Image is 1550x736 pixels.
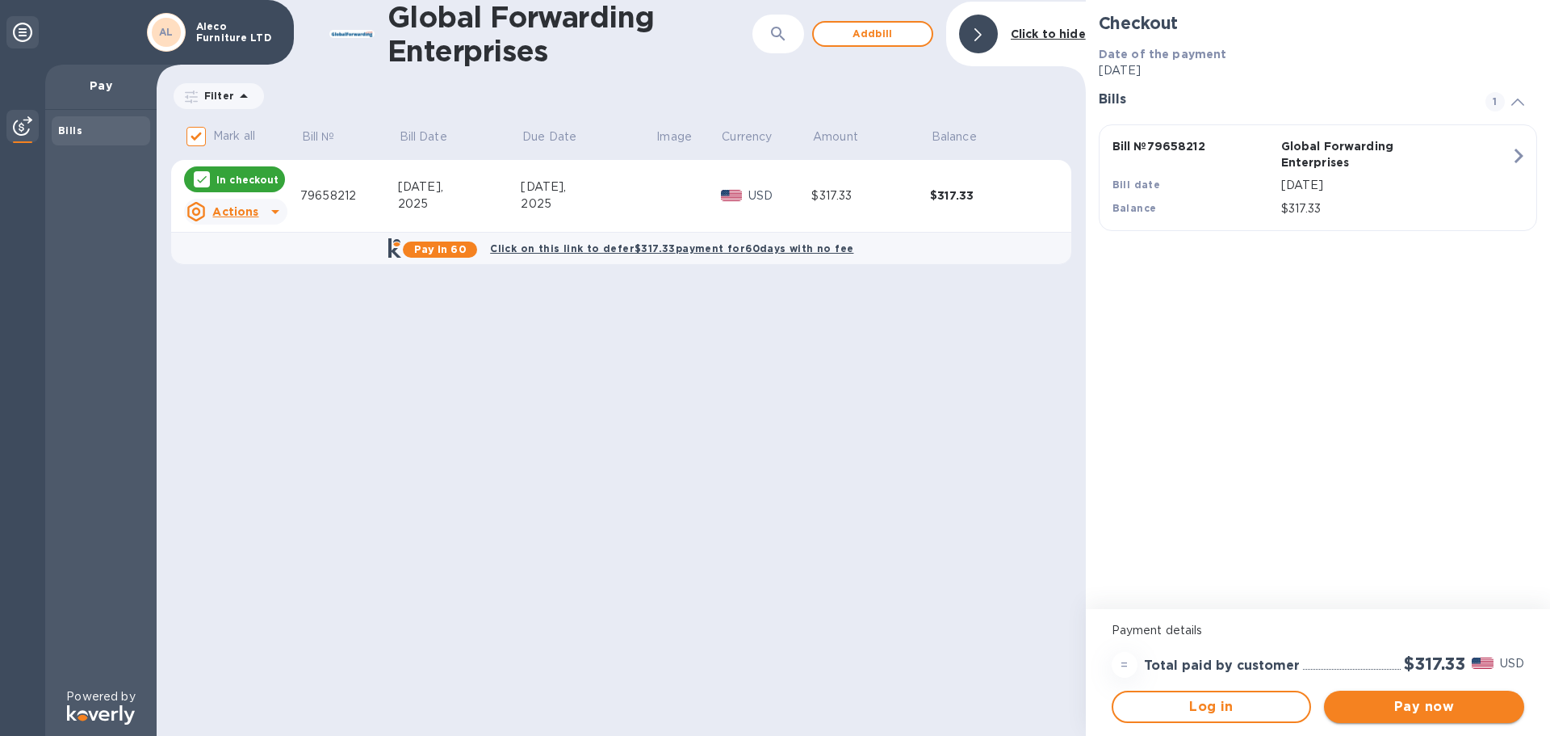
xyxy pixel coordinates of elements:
p: Due Date [522,128,576,145]
p: Amount [813,128,858,145]
p: Mark all [213,128,255,145]
p: Payment details [1112,622,1524,639]
b: Balance [1112,202,1157,214]
p: Image [656,128,692,145]
p: Aleco Furniture LTD [196,21,277,44]
p: In checkout [216,173,279,187]
button: Addbill [812,21,933,47]
h2: Checkout [1099,13,1537,33]
div: $317.33 [930,187,1049,204]
span: Add bill [827,24,919,44]
span: Pay now [1337,697,1511,717]
span: 1 [1485,92,1505,111]
button: Pay now [1324,691,1524,723]
b: Pay in 60 [414,243,467,255]
b: Bill date [1112,179,1161,191]
p: Bill Date [400,128,447,145]
div: $317.33 [811,187,930,204]
div: 2025 [521,196,655,212]
p: [DATE] [1281,177,1510,194]
p: Pay [58,78,144,94]
p: Filter [198,89,234,103]
p: Currency [722,128,772,145]
div: [DATE], [398,179,522,196]
b: Bills [58,124,82,137]
span: Log in [1126,697,1297,717]
p: Bill № [302,128,335,145]
p: Global Forwarding Enterprises [1281,138,1443,170]
b: AL [159,26,174,38]
span: Due Date [522,128,597,145]
div: = [1112,652,1137,678]
img: USD [721,190,743,201]
img: Logo [67,705,135,725]
div: 2025 [398,196,522,212]
button: Bill №79658212Global Forwarding EnterprisesBill date[DATE]Balance$317.33 [1099,124,1537,231]
span: Balance [932,128,998,145]
b: Click to hide [1011,27,1086,40]
p: Bill № 79658212 [1112,138,1275,154]
p: [DATE] [1099,62,1537,79]
span: Bill № [302,128,356,145]
p: Powered by [66,688,135,705]
p: USD [748,187,811,204]
p: Balance [932,128,977,145]
div: 79658212 [300,187,398,204]
h2: $317.33 [1404,654,1465,674]
img: USD [1472,658,1493,669]
b: Click on this link to defer $317.33 payment for 60 days with no fee [490,242,853,254]
p: USD [1500,655,1524,672]
h3: Bills [1099,92,1466,107]
button: Log in [1112,691,1312,723]
span: Bill Date [400,128,468,145]
b: Date of the payment [1099,48,1227,61]
h3: Total paid by customer [1144,658,1300,674]
p: $317.33 [1281,200,1510,217]
u: Actions [212,205,258,218]
span: Amount [813,128,879,145]
div: [DATE], [521,179,655,196]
